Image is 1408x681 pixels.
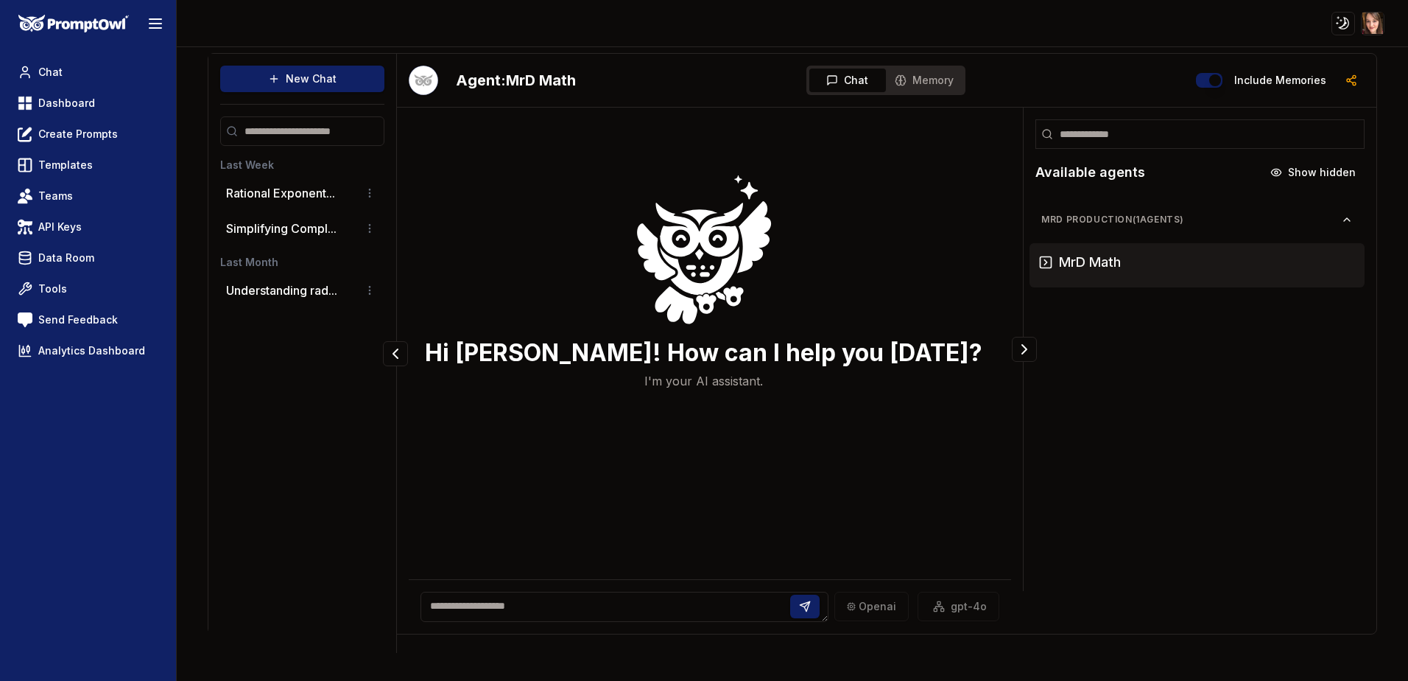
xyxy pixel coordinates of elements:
[12,90,164,116] a: Dashboard
[18,312,32,327] img: feedback
[644,372,763,390] p: I'm your AI assistant.
[18,15,129,33] img: PromptOwl
[38,251,94,265] span: Data Room
[38,65,63,80] span: Chat
[226,184,335,202] button: Rational Exponent...
[1012,337,1037,362] button: Collapse panel
[12,307,164,333] a: Send Feedback
[1041,214,1341,226] span: MrD Production ( 1 agents)
[220,158,384,172] h3: Last Week
[383,341,408,366] button: Collapse panel
[409,66,438,95] img: Bot
[1234,75,1326,85] label: Include memories in the messages below
[226,220,337,237] button: Simplifying Compl...
[636,172,772,328] img: Welcome Owl
[12,121,164,147] a: Create Prompts
[912,73,954,88] span: Memory
[38,189,73,203] span: Teams
[12,276,164,302] a: Tools
[38,220,82,234] span: API Keys
[361,184,379,202] button: Conversation options
[1059,252,1121,273] h3: MrD Math
[1196,73,1222,88] button: Include memories in the messages below
[38,312,118,327] span: Send Feedback
[1362,13,1384,34] img: ACg8ocIfLupnZeinHNHzosolBsVfM8zAcz9EECOIs1RXlN6hj8iSyZKw=s96-c
[38,96,95,111] span: Dashboard
[220,66,384,92] button: New Chat
[1288,165,1356,180] span: Show hidden
[226,282,337,299] button: Understanding rad...
[12,338,164,364] a: Analytics Dashboard
[1261,161,1365,184] button: Show hidden
[12,183,164,209] a: Teams
[38,158,93,172] span: Templates
[12,152,164,178] a: Templates
[38,282,67,296] span: Tools
[38,127,118,142] span: Create Prompts
[425,340,982,366] h3: Hi [PERSON_NAME]! How can I help you [DATE]?
[456,70,576,91] h2: MrD Math
[12,59,164,85] a: Chat
[12,245,164,271] a: Data Room
[1029,208,1365,231] button: MrD Production(1agents)
[361,282,379,299] button: Conversation options
[220,255,384,270] h3: Last Month
[38,343,145,358] span: Analytics Dashboard
[1035,162,1145,183] h2: Available agents
[844,73,868,88] span: Chat
[12,214,164,240] a: API Keys
[361,220,379,237] button: Conversation options
[409,66,438,95] button: Talk with Hootie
